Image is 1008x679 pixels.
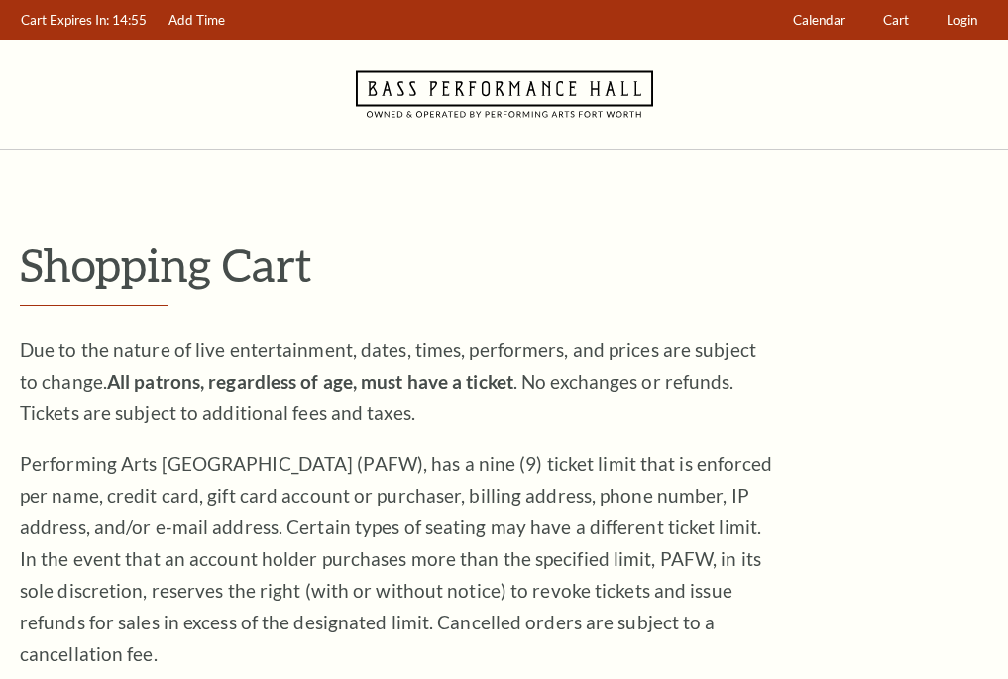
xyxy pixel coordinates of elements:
[20,338,756,424] span: Due to the nature of live entertainment, dates, times, performers, and prices are subject to chan...
[938,1,987,40] a: Login
[784,1,855,40] a: Calendar
[21,12,109,28] span: Cart Expires In:
[20,448,773,670] p: Performing Arts [GEOGRAPHIC_DATA] (PAFW), has a nine (9) ticket limit that is enforced per name, ...
[947,12,977,28] span: Login
[883,12,909,28] span: Cart
[20,239,988,289] p: Shopping Cart
[874,1,919,40] a: Cart
[793,12,845,28] span: Calendar
[107,370,513,393] strong: All patrons, regardless of age, must have a ticket
[112,12,147,28] span: 14:55
[160,1,235,40] a: Add Time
